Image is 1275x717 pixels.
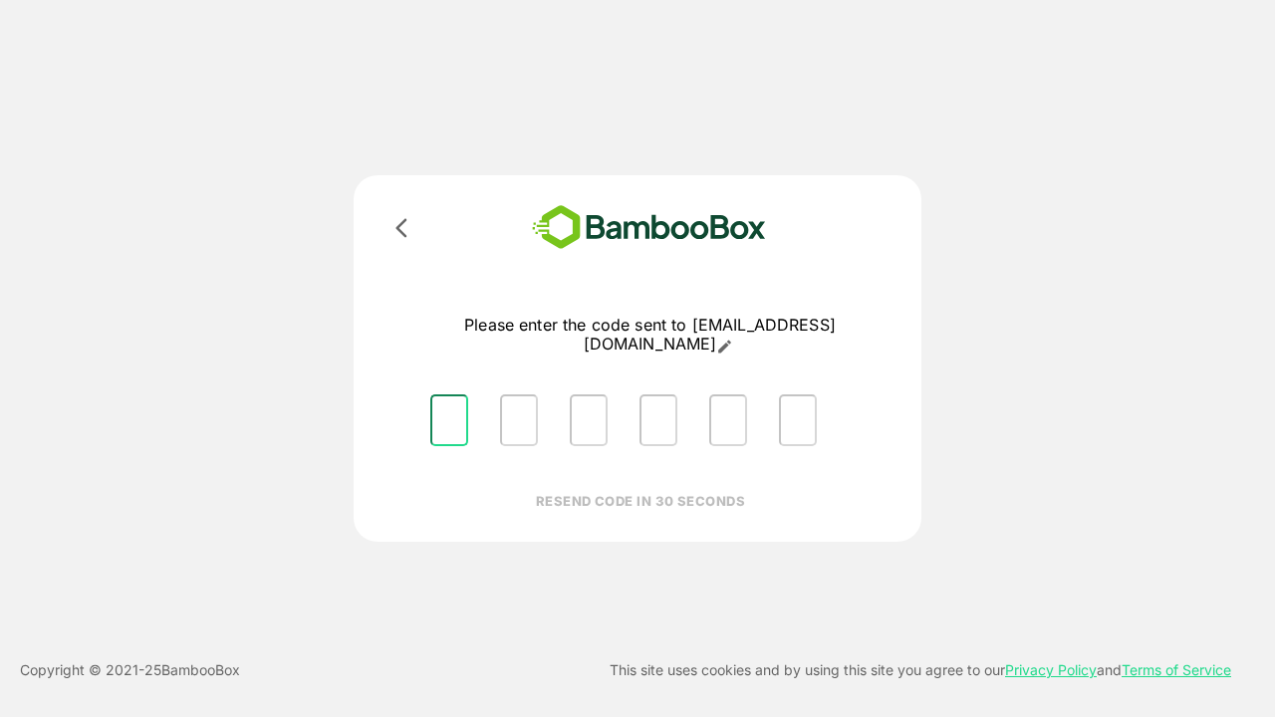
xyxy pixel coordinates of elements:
img: bamboobox [503,199,795,256]
input: Please enter OTP character 3 [570,394,608,446]
p: This site uses cookies and by using this site you agree to our and [610,658,1231,682]
input: Please enter OTP character 5 [709,394,747,446]
input: Please enter OTP character 6 [779,394,817,446]
input: Please enter OTP character 2 [500,394,538,446]
a: Privacy Policy [1005,661,1097,678]
a: Terms of Service [1122,661,1231,678]
p: Please enter the code sent to [EMAIL_ADDRESS][DOMAIN_NAME] [414,316,886,355]
input: Please enter OTP character 4 [639,394,677,446]
p: Copyright © 2021- 25 BambooBox [20,658,240,682]
input: Please enter OTP character 1 [430,394,468,446]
